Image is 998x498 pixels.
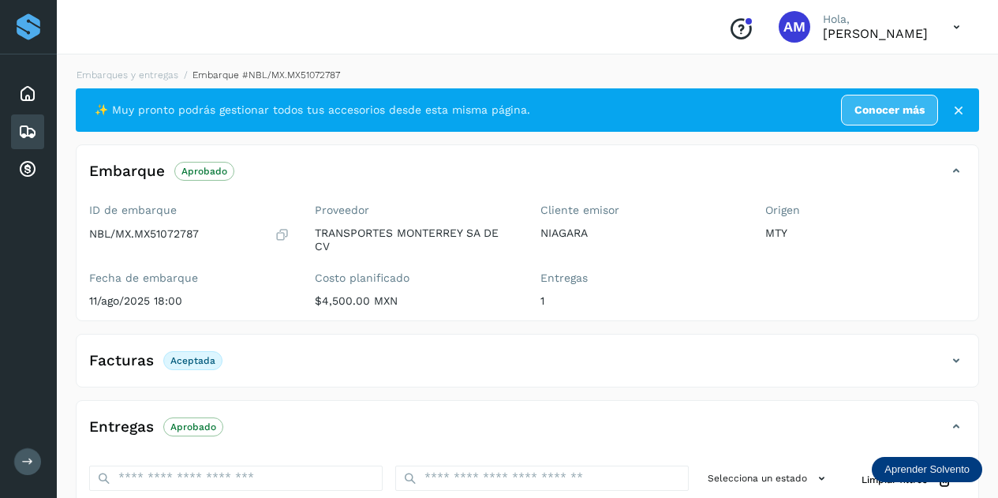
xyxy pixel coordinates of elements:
[765,227,966,240] p: MTY
[89,271,290,285] label: Fecha de embarque
[77,69,178,81] a: Embarques y entregas
[701,466,836,492] button: Selecciona un estado
[89,204,290,217] label: ID de embarque
[170,355,215,366] p: Aceptada
[823,13,928,26] p: Hola,
[765,204,966,217] label: Origen
[540,294,741,308] p: 1
[89,227,199,241] p: NBL/MX.MX51072787
[315,227,515,253] p: TRANSPORTES MONTERREY SA DE CV
[849,466,966,495] button: Limpiar filtros
[192,69,340,81] span: Embarque #NBL/MX.MX51072787
[884,463,970,476] p: Aprender Solvento
[170,421,216,432] p: Aprobado
[315,294,515,308] p: $4,500.00 MXN
[823,26,928,41] p: Angele Monserrat Manriquez Bisuett
[77,414,978,453] div: EntregasAprobado
[11,152,44,187] div: Cuentas por cobrar
[76,68,979,82] nav: breadcrumb
[89,418,154,436] h4: Entregas
[315,204,515,217] label: Proveedor
[77,347,978,387] div: FacturasAceptada
[95,102,530,118] span: ✨ Muy pronto podrás gestionar todos tus accesorios desde esta misma página.
[841,95,938,125] a: Conocer más
[540,271,741,285] label: Entregas
[181,166,227,177] p: Aprobado
[89,294,290,308] p: 11/ago/2025 18:00
[540,204,741,217] label: Cliente emisor
[77,158,978,197] div: EmbarqueAprobado
[11,77,44,111] div: Inicio
[540,227,741,240] p: NIAGARA
[89,163,165,181] h4: Embarque
[862,473,927,487] span: Limpiar filtros
[872,457,982,482] div: Aprender Solvento
[11,114,44,149] div: Embarques
[89,352,154,370] h4: Facturas
[315,271,515,285] label: Costo planificado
